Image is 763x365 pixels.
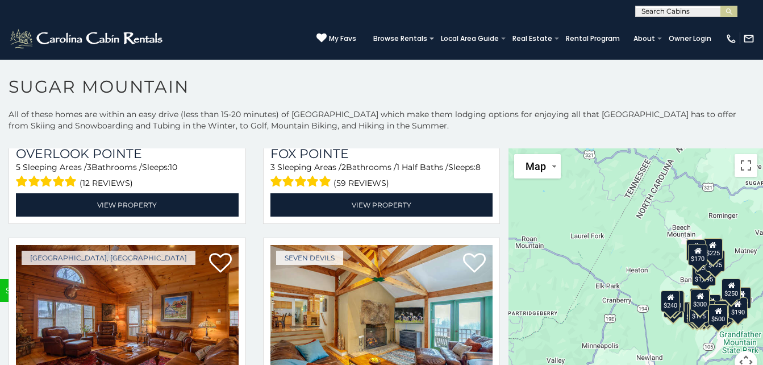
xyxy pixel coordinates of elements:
[80,176,133,190] span: (12 reviews)
[661,291,680,312] div: $240
[9,27,166,50] img: White-1-2.png
[270,193,493,217] a: View Property
[368,31,433,47] a: Browse Rentals
[507,31,558,47] a: Real Estate
[87,162,91,172] span: 3
[728,297,748,319] div: $190
[397,162,448,172] span: 1 Half Baths /
[476,162,481,172] span: 8
[743,33,754,44] img: mail-regular-white.png
[702,295,721,316] div: $200
[709,304,728,326] div: $500
[689,244,708,266] div: $170
[692,264,716,286] div: $1,095
[16,146,239,161] a: Overlook Pointe
[703,238,723,260] div: $225
[435,31,505,47] a: Local Area Guide
[270,162,275,172] span: 3
[22,251,195,265] a: [GEOGRAPHIC_DATA], [GEOGRAPHIC_DATA]
[276,251,343,265] a: Seven Devils
[514,154,561,179] button: Change map style
[663,31,717,47] a: Owner Login
[732,287,752,309] div: $155
[316,33,356,44] a: My Favs
[209,252,232,276] a: Add to favorites
[715,301,734,322] div: $195
[16,193,239,217] a: View Property
[722,279,741,300] div: $250
[329,34,356,44] span: My Favs
[333,176,389,190] span: (59 reviews)
[270,161,493,190] div: Sleeping Areas / Bathrooms / Sleeps:
[687,302,707,324] div: $155
[526,160,546,172] span: Map
[341,162,346,172] span: 2
[690,288,710,310] div: $190
[560,31,626,47] a: Rental Program
[689,301,708,323] div: $175
[169,162,177,172] span: 10
[735,154,757,177] button: Toggle fullscreen view
[270,146,493,161] a: Fox Pointe
[463,252,486,276] a: Add to favorites
[686,239,706,261] div: $240
[16,162,20,172] span: 5
[628,31,661,47] a: About
[706,250,726,272] div: $125
[690,289,710,311] div: $300
[726,33,737,44] img: phone-regular-white.png
[16,161,239,190] div: Sleeping Areas / Bathrooms / Sleeps:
